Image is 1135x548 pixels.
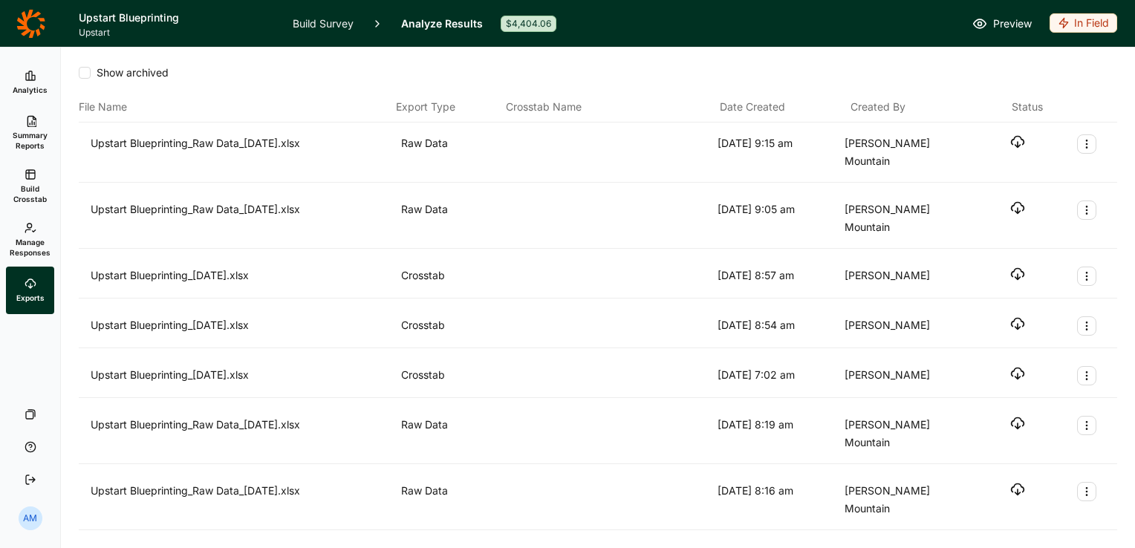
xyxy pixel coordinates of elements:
[718,200,839,236] div: [DATE] 9:05 am
[1010,366,1025,381] button: Download file
[845,134,966,170] div: [PERSON_NAME] Mountain
[79,27,275,39] span: Upstart
[993,15,1032,33] span: Preview
[1077,134,1096,154] button: Export Actions
[718,267,839,286] div: [DATE] 8:57 am
[1077,482,1096,501] button: Export Actions
[91,316,395,336] div: Upstart Blueprinting_[DATE].xlsx
[1010,134,1025,149] button: Download file
[845,416,966,451] div: [PERSON_NAME] Mountain
[506,98,714,116] div: Crosstab Name
[718,416,839,451] div: [DATE] 8:19 am
[972,15,1032,33] a: Preview
[1077,200,1096,220] button: Export Actions
[718,482,839,518] div: [DATE] 8:16 am
[1050,13,1117,33] div: In Field
[6,106,54,160] a: Summary Reports
[1077,366,1096,385] button: Export Actions
[91,267,395,286] div: Upstart Blueprinting_[DATE].xlsx
[1010,316,1025,331] button: Download file
[91,200,395,236] div: Upstart Blueprinting_Raw Data_[DATE].xlsx
[19,506,42,530] div: AM
[1077,267,1096,286] button: Export Actions
[718,316,839,336] div: [DATE] 8:54 am
[845,316,966,336] div: [PERSON_NAME]
[91,482,395,518] div: Upstart Blueprinting_Raw Data_[DATE].xlsx
[91,134,395,170] div: Upstart Blueprinting_Raw Data_[DATE].xlsx
[1077,416,1096,435] button: Export Actions
[12,130,48,151] span: Summary Reports
[10,237,51,258] span: Manage Responses
[401,267,503,286] div: Crosstab
[91,366,395,385] div: Upstart Blueprinting_[DATE].xlsx
[1050,13,1117,34] button: In Field
[718,366,839,385] div: [DATE] 7:02 am
[720,98,845,116] div: Date Created
[79,98,390,116] div: File Name
[6,213,54,267] a: Manage Responses
[401,366,503,385] div: Crosstab
[396,98,500,116] div: Export Type
[1010,267,1025,281] button: Download file
[851,98,975,116] div: Created By
[1010,482,1025,497] button: Download file
[12,183,48,204] span: Build Crosstab
[845,366,966,385] div: [PERSON_NAME]
[501,16,556,32] div: $4,404.06
[1010,416,1025,431] button: Download file
[401,134,503,170] div: Raw Data
[6,160,54,213] a: Build Crosstab
[845,200,966,236] div: [PERSON_NAME] Mountain
[6,267,54,314] a: Exports
[16,293,45,303] span: Exports
[401,416,503,451] div: Raw Data
[401,482,503,518] div: Raw Data
[13,85,48,95] span: Analytics
[79,9,275,27] h1: Upstart Blueprinting
[1010,200,1025,215] button: Download file
[845,267,966,286] div: [PERSON_NAME]
[401,316,503,336] div: Crosstab
[91,65,169,80] span: Show archived
[1077,316,1096,336] button: Export Actions
[6,59,54,106] a: Analytics
[845,482,966,518] div: [PERSON_NAME] Mountain
[401,200,503,236] div: Raw Data
[1012,98,1043,116] div: Status
[718,134,839,170] div: [DATE] 9:15 am
[91,416,395,451] div: Upstart Blueprinting_Raw Data_[DATE].xlsx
